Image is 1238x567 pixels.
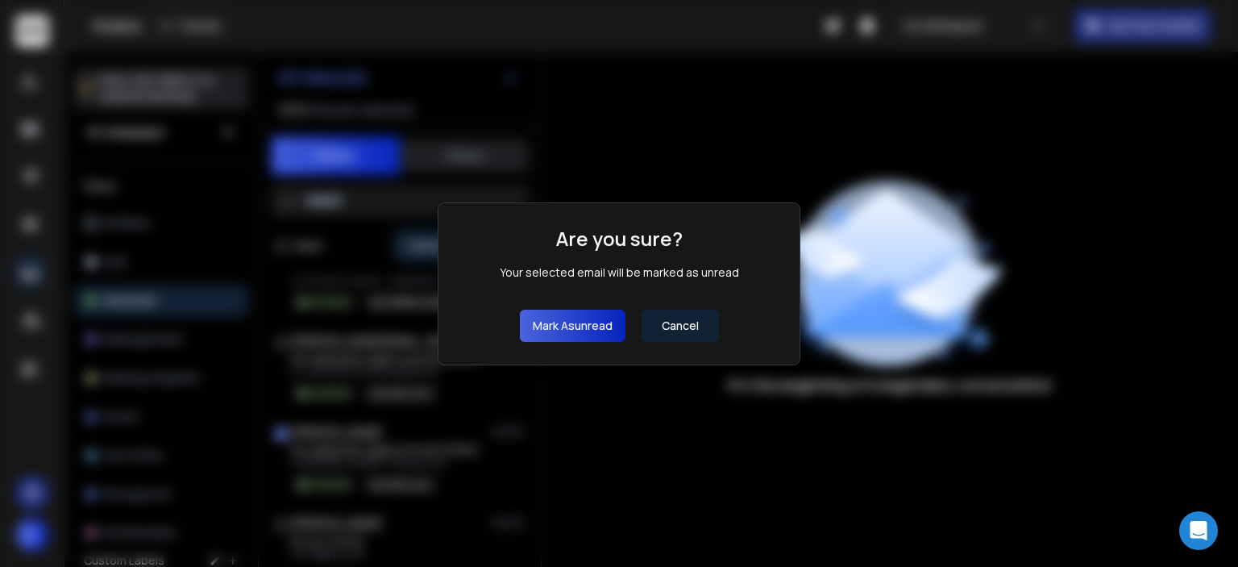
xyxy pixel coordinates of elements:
[520,310,625,342] button: Mark asunread
[500,265,739,281] div: Your selected email will be marked as unread
[642,310,719,342] button: Cancel
[556,226,683,252] h1: Are you sure?
[1179,511,1218,550] div: Open Intercom Messenger
[533,318,613,334] p: Mark as unread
